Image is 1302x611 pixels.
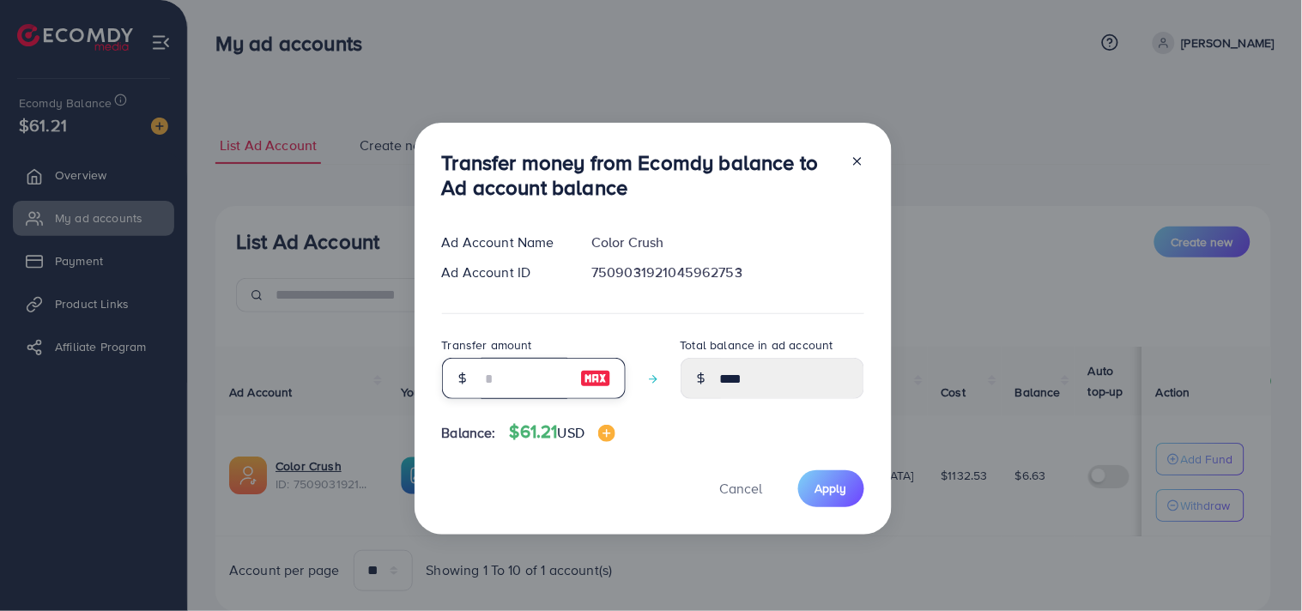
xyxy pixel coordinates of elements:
[578,263,877,282] div: 7509031921045962753
[442,423,496,443] span: Balance:
[510,421,615,443] h4: $61.21
[598,425,615,442] img: image
[699,470,784,507] button: Cancel
[720,479,763,498] span: Cancel
[1229,534,1289,598] iframe: Chat
[815,480,847,497] span: Apply
[558,423,584,442] span: USD
[580,368,611,389] img: image
[442,150,837,200] h3: Transfer money from Ecomdy balance to Ad account balance
[798,470,864,507] button: Apply
[428,233,578,252] div: Ad Account Name
[578,233,877,252] div: Color Crush
[681,336,833,354] label: Total balance in ad account
[428,263,578,282] div: Ad Account ID
[442,336,532,354] label: Transfer amount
